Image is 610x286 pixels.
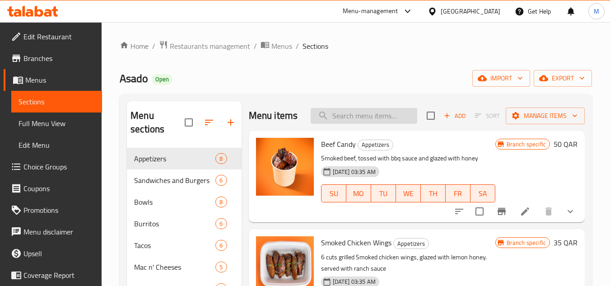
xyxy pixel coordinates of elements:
a: Menu disclaimer [4,221,102,243]
div: Menu-management [343,6,398,17]
div: Bowls8 [127,191,241,213]
a: Sections [11,91,102,113]
p: 6 cuts grilled Smoked chicken wings, glazed with lemon honey. served with ranch sauce [321,252,495,274]
h2: Menu items [249,109,298,122]
button: Branch-specific-item [491,201,512,222]
span: WE [400,187,417,200]
span: SA [474,187,492,200]
span: Asado [120,68,148,89]
p: Smoked beef, tossed with bbq sauce and glazed with honey [321,153,495,164]
span: Full Menu View [19,118,95,129]
span: 8 [216,198,226,206]
h2: Menu sections [130,109,184,136]
div: Appetizers [393,238,429,249]
span: M [594,6,599,16]
button: SU [321,184,346,202]
span: 6 [216,176,226,185]
a: Restaurants management [159,40,250,52]
div: items [215,153,227,164]
div: [GEOGRAPHIC_DATA] [441,6,500,16]
span: Upsell [23,248,95,259]
span: Coupons [23,183,95,194]
span: Beef Candy [321,137,356,151]
span: MO [350,187,368,200]
span: Sandwiches and Burgers [134,175,215,186]
button: Add [440,109,469,123]
li: / [296,41,299,52]
span: Menu disclaimer [23,226,95,237]
div: items [215,262,227,272]
div: Sandwiches and Burgers6 [127,169,241,191]
div: items [215,175,227,186]
button: TH [421,184,446,202]
button: show more [559,201,581,222]
a: Branches [4,47,102,69]
a: Edit Restaurant [4,26,102,47]
a: Edit menu item [520,206,531,217]
button: TU [371,184,396,202]
span: Smoked Chicken Wings [321,236,391,249]
span: Tacos [134,240,215,251]
span: 6 [216,220,226,228]
button: Add section [220,112,242,133]
button: Manage items [506,108,585,124]
span: Branches [23,53,95,64]
span: Branch specific [503,239,549,247]
span: SU [325,187,343,200]
span: FR [449,187,467,200]
span: Burritos [134,218,215,229]
span: Edit Restaurant [23,31,95,42]
span: import [480,73,523,84]
span: Appetizers [358,140,393,150]
span: Branch specific [503,140,549,149]
span: Menus [25,75,95,85]
div: Appetizers8 [127,148,241,169]
span: Restaurants management [170,41,250,52]
button: MO [346,184,371,202]
button: sort-choices [448,201,470,222]
a: Menus [4,69,102,91]
span: 6 [216,241,226,250]
span: Appetizers [134,153,215,164]
a: Promotions [4,199,102,221]
button: SA [470,184,495,202]
button: delete [538,201,559,222]
a: Coupons [4,178,102,199]
span: Select all sections [179,113,198,132]
a: Edit Menu [11,134,102,156]
span: Sort sections [198,112,220,133]
span: Manage items [513,110,577,122]
a: Choice Groups [4,156,102,178]
a: Menus [261,40,292,52]
nav: breadcrumb [120,40,592,52]
span: Open [152,75,172,83]
svg: Show Choices [565,206,576,217]
span: Select to update [470,202,489,221]
span: Add item [440,109,469,123]
a: Full Menu View [11,113,102,134]
a: Upsell [4,243,102,264]
div: items [215,197,227,207]
div: items [215,240,227,251]
span: [DATE] 03:35 AM [329,168,379,176]
div: Mac n' Cheeses [134,262,215,272]
span: TH [424,187,442,200]
a: Home [120,41,149,52]
div: Mac n' Cheeses5 [127,256,241,278]
span: Promotions [23,205,95,216]
span: Bowls [134,197,215,207]
span: 5 [216,263,226,272]
h6: 50 QAR [554,138,577,150]
span: Add [442,111,467,121]
span: Appetizers [394,239,428,249]
span: [DATE] 03:35 AM [329,277,379,286]
button: WE [396,184,421,202]
span: Coverage Report [23,270,95,281]
span: TU [375,187,392,200]
span: Edit Menu [19,140,95,150]
span: Select section first [469,109,506,123]
div: Open [152,74,172,85]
